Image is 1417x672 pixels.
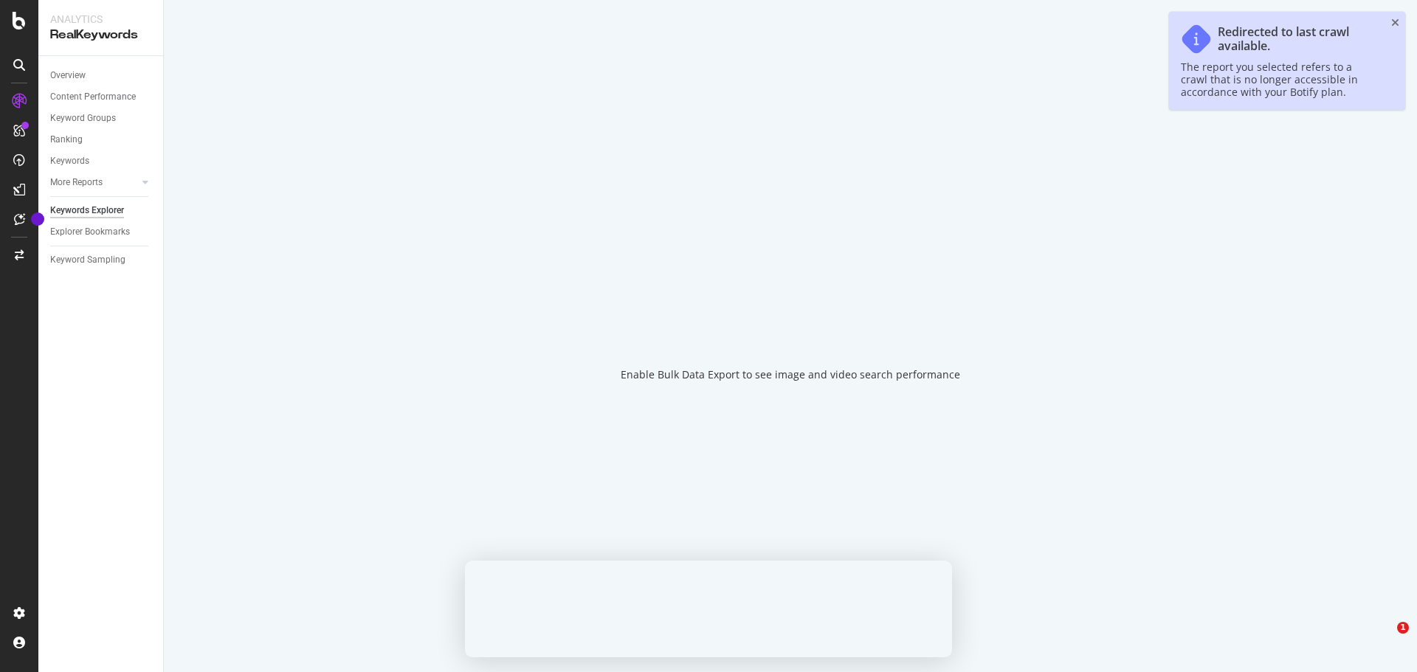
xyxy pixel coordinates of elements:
div: RealKeywords [50,27,151,44]
div: Ranking [50,132,83,148]
div: Overview [50,68,86,83]
div: Keyword Groups [50,111,116,126]
a: Explorer Bookmarks [50,224,153,240]
div: More Reports [50,175,103,190]
a: Overview [50,68,153,83]
div: The report you selected refers to a crawl that is no longer accessible in accordance with your Bo... [1181,60,1379,98]
a: Ranking [50,132,153,148]
div: Enable Bulk Data Export to see image and video search performance [621,367,960,382]
a: More Reports [50,175,138,190]
a: Keywords [50,153,153,169]
a: Keywords Explorer [50,203,153,218]
iframe: Intercom live chat [1367,622,1402,657]
div: Explorer Bookmarks [50,224,130,240]
div: Tooltip anchor [31,212,44,226]
iframe: Enquête de Botify [465,561,952,657]
div: Keywords Explorer [50,203,124,218]
div: Redirected to last crawl available. [1218,25,1379,53]
span: 1 [1397,622,1409,634]
div: close toast [1391,18,1399,28]
div: Keywords [50,153,89,169]
div: Content Performance [50,89,136,105]
div: Analytics [50,12,151,27]
div: animation [737,291,844,344]
a: Keyword Sampling [50,252,153,268]
a: Keyword Groups [50,111,153,126]
a: Content Performance [50,89,153,105]
div: Keyword Sampling [50,252,125,268]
